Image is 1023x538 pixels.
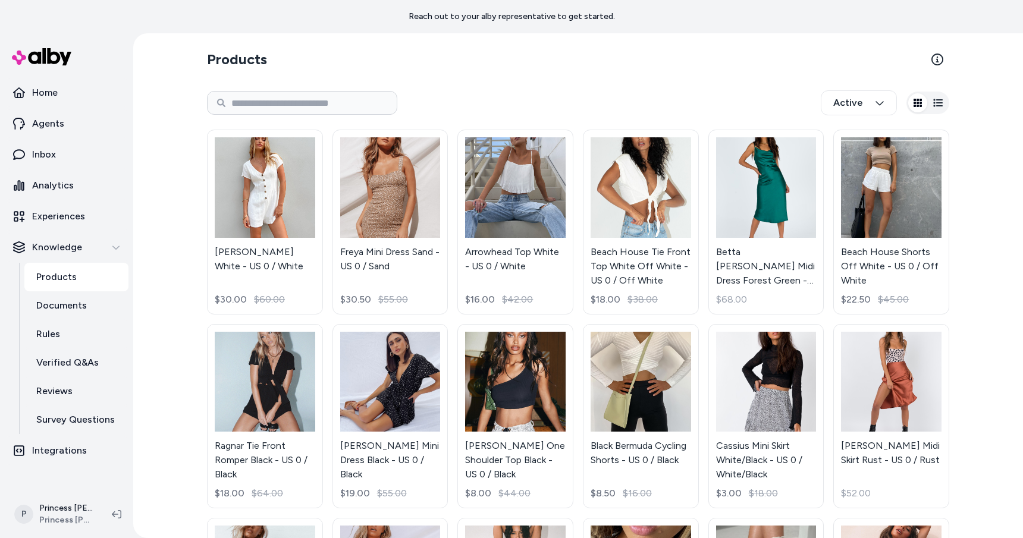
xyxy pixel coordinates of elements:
a: Beach House Shorts Off White - US 0 / Off WhiteBeach House Shorts Off White - US 0 / Off White$22... [833,130,949,314]
p: Reach out to your alby representative to get started. [409,11,615,23]
p: Inbox [32,147,56,162]
a: Home [5,78,128,107]
h2: Products [207,50,267,69]
a: Bobbie Mini Dress Black - US 0 / Black[PERSON_NAME] Mini Dress Black - US 0 / Black$19.00$55.00 [332,324,448,509]
span: Princess [PERSON_NAME] USA [39,514,93,526]
img: alby Logo [12,48,71,65]
a: Survey Questions [24,405,128,434]
a: Inbox [5,140,128,169]
p: Princess [PERSON_NAME] USA Shopify [39,502,93,514]
p: Products [36,270,77,284]
p: Integrations [32,443,87,458]
a: Adi Romper White - US 0 / White[PERSON_NAME] White - US 0 / White$30.00$60.00 [207,130,323,314]
a: Integrations [5,436,128,465]
a: Beach House Tie Front Top White Off White - US 0 / Off WhiteBeach House Tie Front Top White Off W... [583,130,699,314]
a: Rules [24,320,128,348]
button: PPrincess [PERSON_NAME] USA ShopifyPrincess [PERSON_NAME] USA [7,495,102,533]
p: Survey Questions [36,413,115,427]
a: Bellante One Shoulder Top Black - US 0 / Black[PERSON_NAME] One Shoulder Top Black - US 0 / Black... [457,324,573,509]
p: Agents [32,117,64,131]
button: Active [821,90,897,115]
p: Experiences [32,209,85,224]
a: Freya Mini Dress Sand - US 0 / SandFreya Mini Dress Sand - US 0 / Sand$30.50$55.00 [332,130,448,314]
p: Verified Q&As [36,355,99,370]
a: Cleo Lavoe Midi Skirt Rust - US 0 / Rust[PERSON_NAME] Midi Skirt Rust - US 0 / Rust$52.00 [833,324,949,509]
a: Documents [24,291,128,320]
a: Black Bermuda Cycling Shorts - US 0 / BlackBlack Bermuda Cycling Shorts - US 0 / Black$8.50$16.00 [583,324,699,509]
button: Knowledge [5,233,128,262]
p: Analytics [32,178,74,193]
a: Experiences [5,202,128,231]
a: Agents [5,109,128,138]
p: Knowledge [32,240,82,254]
span: P [14,505,33,524]
a: Cassius Mini Skirt White/Black - US 0 / White/BlackCassius Mini Skirt White/Black - US 0 / White/... [708,324,824,509]
a: Arrowhead Top White - US 0 / WhiteArrowhead Top White - US 0 / White$16.00$42.00 [457,130,573,314]
a: Betta Vanore Midi Dress Forest Green - US 0 / Forest GreenBetta [PERSON_NAME] Midi Dress Forest G... [708,130,824,314]
p: Home [32,86,58,100]
a: Reviews [24,377,128,405]
a: Verified Q&As [24,348,128,377]
a: Analytics [5,171,128,200]
a: Ragnar Tie Front Romper Black - US 0 / BlackRagnar Tie Front Romper Black - US 0 / Black$18.00$64.00 [207,324,323,509]
p: Reviews [36,384,73,398]
p: Rules [36,327,60,341]
p: Documents [36,298,87,313]
a: Products [24,263,128,291]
